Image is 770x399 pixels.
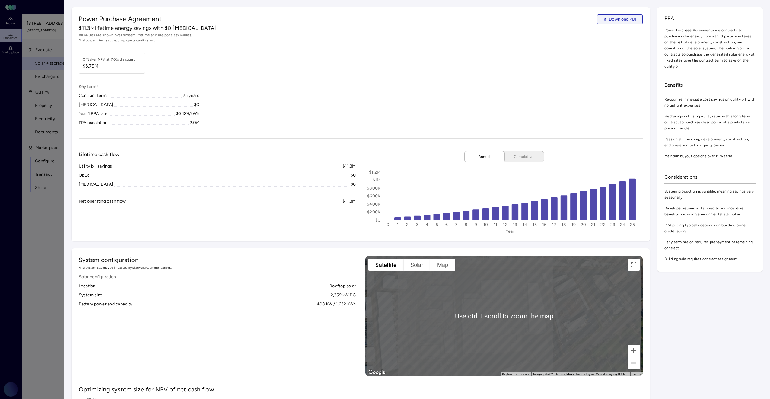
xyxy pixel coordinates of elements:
[664,113,756,131] span: Hedge against rising utility rates with a long term contract to purchase clean power at a predict...
[79,38,643,43] span: Final cost and terms subject to property qualification.
[351,172,356,179] div: $0
[416,222,418,227] text: 3
[523,222,527,227] text: 14
[79,120,108,126] div: PPA escalation
[620,222,625,227] text: 24
[469,154,500,160] span: Annual
[190,120,199,126] div: 2.0%
[79,198,126,205] div: Net operating cash flow
[369,170,381,175] text: $1.2M
[664,96,756,108] span: Recognize immediate cost savings on utility bill with no upfront expenses
[79,163,112,170] div: Utility bill savings
[664,256,756,262] span: Building sale requires contract assignment
[79,83,199,90] span: Key terms
[597,14,643,24] button: Download PDF
[79,292,103,298] div: System size
[368,259,403,271] button: Show satellite imagery
[571,222,576,227] text: 19
[664,239,756,251] span: Early termination requires prepayment of remaining contract
[664,222,756,234] span: PPA pricing typically depends on building owner credit rating
[367,369,387,376] a: Open this area in Google Maps (opens a new window)
[79,265,356,270] span: Final system size may be impacted by site walk recommendations.
[373,177,381,183] text: $1M
[367,193,381,199] text: $600K
[79,301,132,308] div: Battery power and capacity
[610,222,616,227] text: 23
[542,222,547,227] text: 16
[183,92,199,99] div: 25 years
[509,154,539,160] span: Cumulative
[329,283,356,289] div: Rooftop solar
[426,222,428,227] text: 4
[79,283,96,289] div: Location
[455,222,458,227] text: 7
[194,101,199,108] div: $0
[628,357,640,369] button: Zoom out
[445,222,448,227] text: 6
[387,222,389,227] text: 0
[581,222,586,227] text: 20
[664,188,756,200] span: System production is variable, meaning savings vary seasonally
[406,222,409,227] text: 2
[79,151,120,158] span: Lifetime cash flow
[562,222,567,227] text: 18
[367,209,381,215] text: $200K
[79,386,214,393] text: Optimizing system size for NPV of net cash flow
[79,172,89,179] div: OpEx
[367,186,381,191] text: $800K
[664,136,756,148] span: Pass on all financing, development, construction, and operation to third-party owner
[375,218,381,223] text: $0
[494,222,498,227] text: 11
[367,202,381,207] text: $400K
[79,181,113,188] div: [MEDICAL_DATA]
[436,222,438,227] text: 5
[506,229,514,234] text: Year
[533,372,628,376] span: Imagery ©2025 Airbus, Maxar Technologies, Vexcel Imaging US, Inc.
[664,14,756,22] span: PPA
[430,259,455,271] button: Show street map
[609,16,638,23] span: Download PDF
[664,153,756,159] span: Maintain buyout options over PPA term
[628,259,640,271] button: Toggle fullscreen view
[632,372,641,376] a: Terms
[552,222,557,227] text: 17
[664,27,756,69] span: Power Purchase Agreements are contracts to purchase solar energy from a third party who takes on ...
[664,79,756,91] div: Benefits
[331,292,356,298] div: 2,359 kW DC
[367,369,387,376] img: Google
[503,222,508,227] text: 12
[475,222,477,227] text: 9
[79,101,113,108] div: [MEDICAL_DATA]
[664,205,756,217] span: Developer retains all tax credits and incentive benefits, including environmental attributes
[342,198,356,205] div: $11.3M
[79,92,107,99] div: Contract term
[79,256,356,264] h2: System configuration
[591,222,596,227] text: 21
[628,345,640,357] button: Zoom in
[342,163,356,170] div: $11.3M
[601,222,606,227] text: 22
[533,222,537,227] text: 15
[465,222,468,227] text: 8
[79,110,108,117] div: Year 1 PPA rate
[176,110,199,117] div: $0.129/kWh
[79,24,216,32] span: $11.3M lifetime energy savings with $0 [MEDICAL_DATA]
[317,301,356,308] div: 408 kW / 1,632 kWh
[483,222,488,227] text: 10
[83,56,135,62] div: Offtaker NPV at 7.0% discount
[630,222,635,227] text: 25
[397,222,399,227] text: 1
[83,62,135,70] span: $3.79M
[404,259,430,271] button: Show solar potential
[79,274,356,280] span: Solar configuration
[79,14,162,24] span: Power Purchase Agreement
[79,32,643,38] span: All values are shown over system lifetime and are post-tax values.
[502,372,530,376] button: Keyboard shortcuts
[513,222,517,227] text: 13
[664,171,756,184] div: Considerations
[351,181,356,188] div: $0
